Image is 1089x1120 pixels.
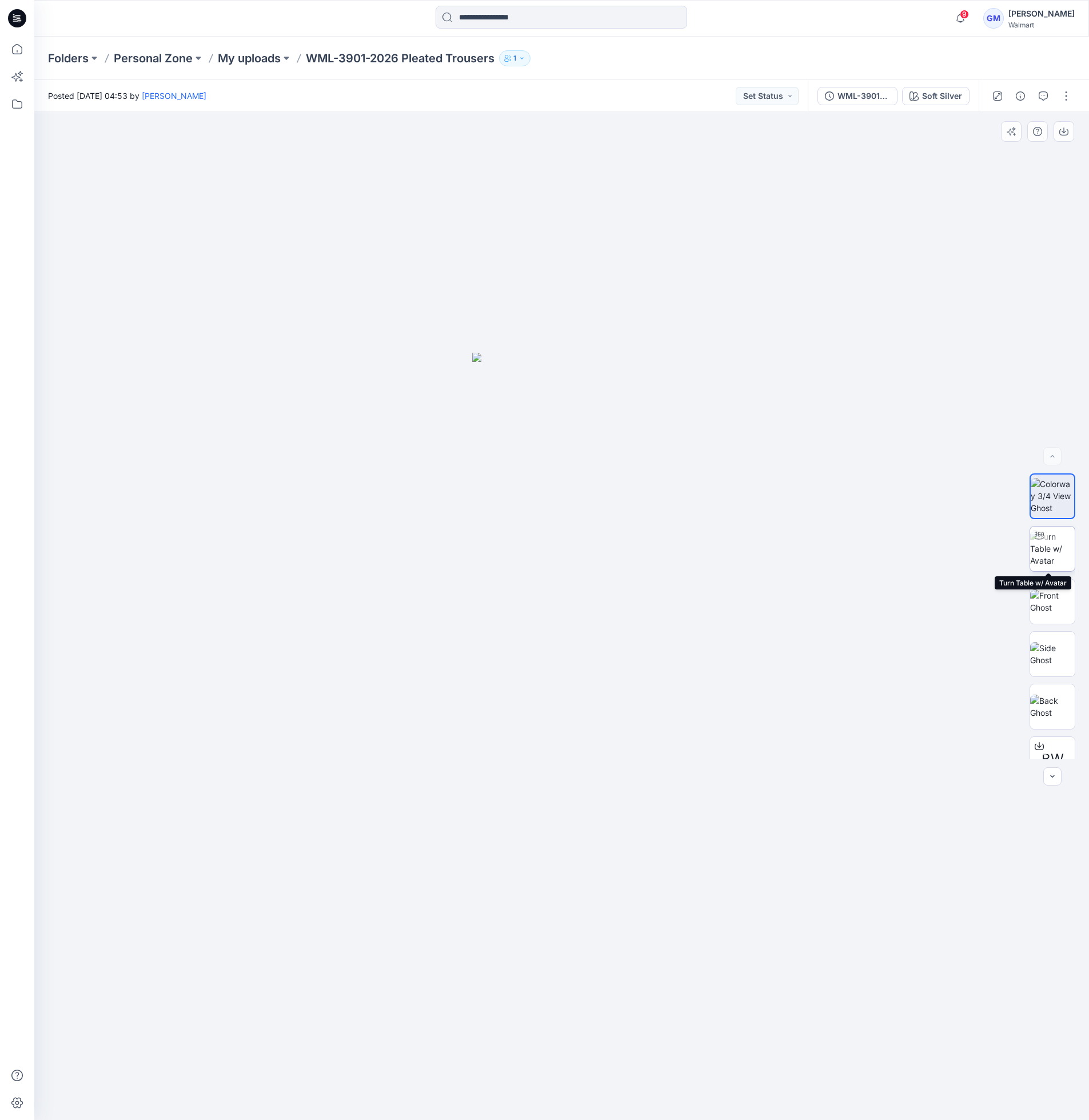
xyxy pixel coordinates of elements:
div: [PERSON_NAME] [1008,7,1075,21]
button: WML-3901-2026 Pleated Trousers_Soft Silver [817,87,897,105]
div: Soft Silver [922,90,962,102]
span: Posted [DATE] 04:53 by [48,90,206,102]
button: 1 [499,50,530,66]
a: [PERSON_NAME] [142,91,206,101]
div: WML-3901-2026 Pleated Trousers_Soft Silver [837,90,890,102]
a: My uploads [218,50,281,66]
button: Details [1011,87,1030,105]
button: Soft Silver [902,87,970,105]
img: Turn Table w/ Avatar [1030,531,1075,567]
img: Back Ghost [1030,695,1075,719]
div: Walmart [1008,21,1075,29]
a: Personal Zone [114,50,193,66]
img: Colorway 3/4 View Ghost [1031,478,1074,514]
span: BW [1042,749,1064,770]
a: Folders [48,50,89,66]
p: WML-3901-2026 Pleated Trousers [306,50,494,66]
div: GM [983,8,1004,29]
span: 9 [960,10,969,19]
img: Side Ghost [1030,642,1075,666]
img: Front Ghost [1030,589,1075,613]
p: 1 [513,52,516,65]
